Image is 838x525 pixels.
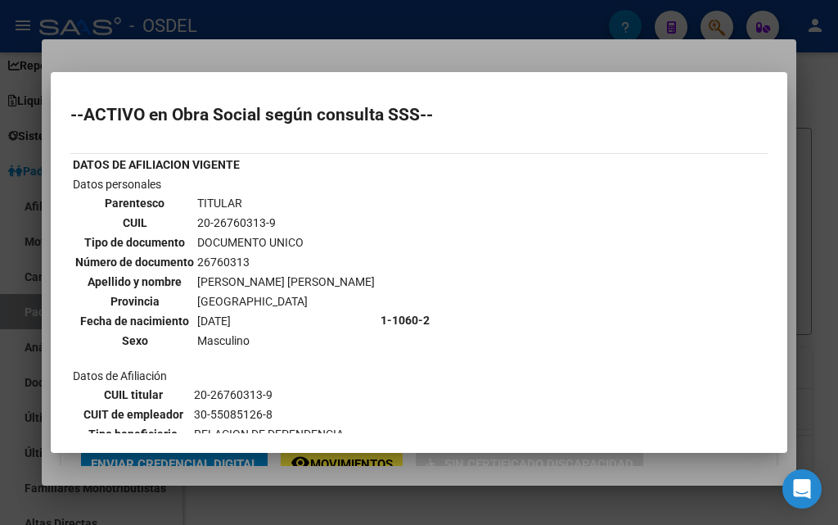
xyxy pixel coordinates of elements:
[196,233,376,251] td: DOCUMENTO UNICO
[74,425,191,443] th: Tipo beneficiario
[74,332,195,350] th: Sexo
[196,253,376,271] td: 26760313
[74,386,191,404] th: CUIL titular
[782,469,822,509] div: Open Intercom Messenger
[196,332,376,350] td: Masculino
[196,292,376,310] td: [GEOGRAPHIC_DATA]
[70,106,768,123] h2: --ACTIVO en Obra Social según consulta SSS--
[74,233,195,251] th: Tipo de documento
[196,273,376,291] td: [PERSON_NAME] [PERSON_NAME]
[196,312,376,330] td: [DATE]
[74,312,195,330] th: Fecha de nacimiento
[381,314,430,327] b: 1-1060-2
[196,194,376,212] td: TITULAR
[193,425,345,443] td: RELACION DE DEPENDENCIA
[74,194,195,212] th: Parentesco
[74,253,195,271] th: Número de documento
[193,386,345,404] td: 20-26760313-9
[74,405,191,423] th: CUIT de empleador
[196,214,376,232] td: 20-26760313-9
[72,175,378,465] td: Datos personales Datos de Afiliación
[74,292,195,310] th: Provincia
[74,214,195,232] th: CUIL
[193,405,345,423] td: 30-55085126-8
[74,273,195,291] th: Apellido y nombre
[73,158,240,171] b: DATOS DE AFILIACION VIGENTE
